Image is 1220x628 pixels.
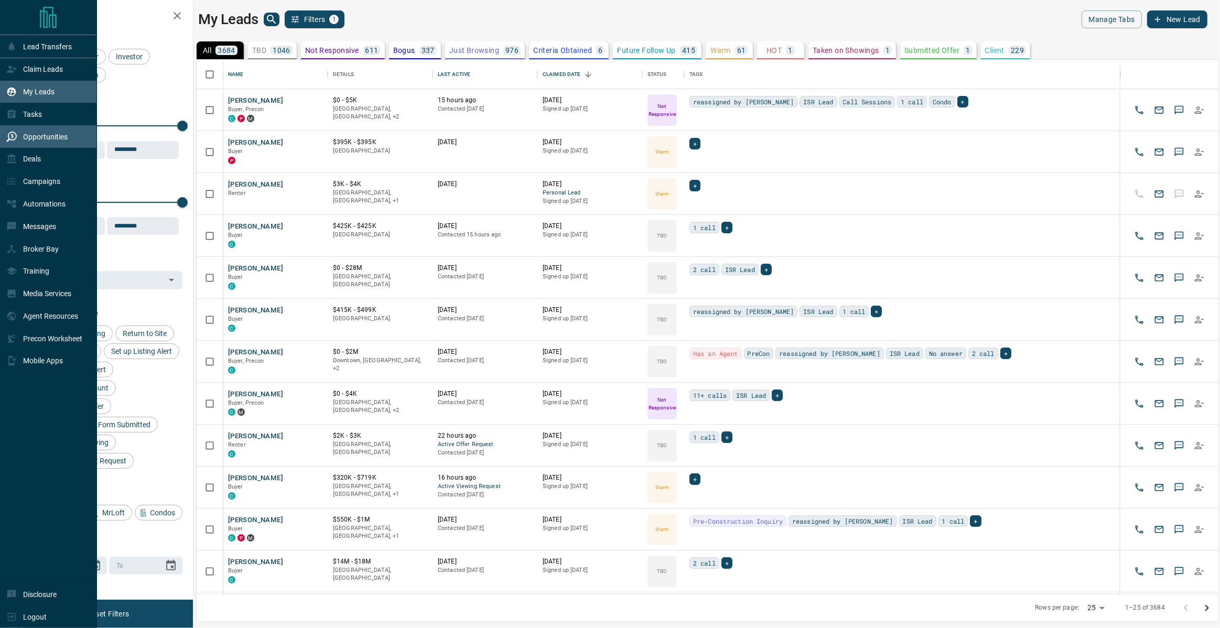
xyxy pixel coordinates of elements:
[1131,144,1147,160] button: Call
[1171,438,1187,453] button: SMS
[228,306,283,316] button: [PERSON_NAME]
[543,482,637,491] p: Signed up [DATE]
[247,115,254,122] div: mrloft.ca
[1082,10,1141,28] button: Manage Tabs
[543,473,637,482] p: [DATE]
[438,306,532,315] p: [DATE]
[228,106,264,113] span: Buyer, Precon
[228,316,243,322] span: Buyer
[1131,312,1147,328] button: Call
[1134,231,1145,241] svg: Call
[901,96,923,107] span: 1 call
[725,264,755,275] span: ISR Lead
[1131,564,1147,579] button: Call
[581,67,596,82] button: Sort
[135,505,182,521] div: Condos
[693,222,716,233] span: 1 call
[285,10,345,28] button: Filters1
[1191,186,1207,202] button: Reallocate
[1191,144,1207,160] button: Reallocate
[333,398,427,415] p: West End, Toronto
[1191,564,1207,579] button: Reallocate
[803,306,833,317] span: ISR Lead
[657,232,667,240] p: TBD
[1151,354,1167,370] button: Email
[333,147,427,155] p: [GEOGRAPHIC_DATA]
[1134,273,1145,283] svg: Call
[87,505,132,521] div: MrLoft
[1134,566,1145,577] svg: Call
[438,348,532,356] p: [DATE]
[721,431,732,443] div: +
[1131,102,1147,118] button: Call
[422,47,435,54] p: 337
[543,147,637,155] p: Signed up [DATE]
[543,348,637,356] p: [DATE]
[237,115,245,122] div: property.ca
[1191,438,1207,453] button: Reallocate
[1171,312,1187,328] button: SMS
[228,190,246,197] span: Renter
[333,348,427,356] p: $0 - $2M
[748,348,770,359] span: PreCon
[1194,315,1204,325] svg: Reallocate
[657,274,667,281] p: TBD
[543,273,637,281] p: Signed up [DATE]
[1134,147,1145,157] svg: Call
[693,138,697,149] span: +
[1131,228,1147,244] button: Call
[1171,396,1187,412] button: SMS
[1154,566,1164,577] svg: Email
[228,483,243,490] span: Buyer
[657,358,667,365] p: TBD
[264,13,279,26] button: search button
[843,96,892,107] span: Call Sessions
[228,450,235,458] div: condos.ca
[1194,398,1204,409] svg: Reallocate
[1171,480,1187,495] button: SMS
[684,60,1120,89] div: Tags
[1171,564,1187,579] button: SMS
[330,16,338,23] span: 1
[1151,312,1167,328] button: Email
[647,60,667,89] div: Status
[1174,356,1184,367] svg: Sms
[228,557,283,567] button: [PERSON_NAME]
[1174,273,1184,283] svg: Sms
[1154,231,1164,241] svg: Email
[543,231,637,239] p: Signed up [DATE]
[543,398,637,407] p: Signed up [DATE]
[115,326,174,341] div: Return to Site
[1131,354,1147,370] button: Call
[1131,438,1147,453] button: Call
[1174,440,1184,451] svg: Sms
[1151,102,1167,118] button: Email
[736,390,766,400] span: ISR Lead
[1194,189,1204,199] svg: Reallocate
[34,10,182,23] h2: Filters
[333,180,427,189] p: $3K - $4K
[112,52,146,61] span: Investor
[1131,396,1147,412] button: Call
[689,473,700,485] div: +
[543,138,637,147] p: [DATE]
[543,189,637,198] span: Personal Lead
[1134,524,1145,535] svg: Call
[788,47,792,54] p: 1
[543,431,637,440] p: [DATE]
[657,316,667,323] p: TBD
[438,96,532,105] p: 15 hours ago
[228,492,235,500] div: condos.ca
[1191,396,1207,412] button: Reallocate
[1151,438,1167,453] button: Email
[1151,564,1167,579] button: Email
[1151,144,1167,160] button: Email
[1154,524,1164,535] svg: Email
[689,60,703,89] div: Tags
[119,329,170,338] span: Return to Site
[1171,228,1187,244] button: SMS
[228,157,235,164] div: property.ca
[693,306,794,317] span: reassigned by [PERSON_NAME]
[1191,270,1207,286] button: Reallocate
[1004,348,1008,359] span: +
